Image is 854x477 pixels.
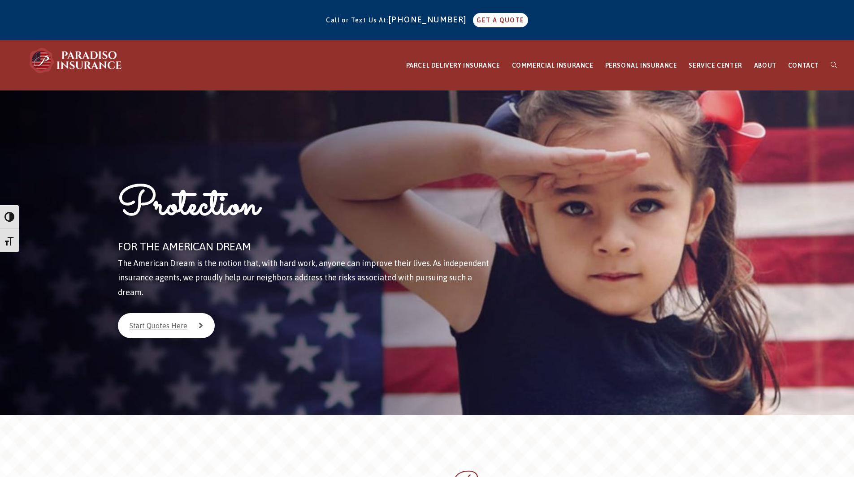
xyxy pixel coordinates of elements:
span: ABOUT [754,62,776,69]
span: PERSONAL INSURANCE [605,62,677,69]
img: Paradiso Insurance [27,47,126,74]
span: The American Dream is the notion that, with hard work, anyone can improve their lives. As indepen... [118,258,489,297]
span: PARCEL DELIVERY INSURANCE [406,62,500,69]
a: GET A QUOTE [473,13,528,27]
a: CONTACT [782,41,825,90]
a: PERSONAL INSURANCE [599,41,683,90]
span: FOR THE AMERICAN DREAM [118,241,251,253]
span: Call or Text Us At: [326,17,389,24]
a: Start Quotes Here [118,313,215,338]
a: COMMERCIAL INSURANCE [506,41,599,90]
span: SERVICE CENTER [689,62,742,69]
h1: Protection [118,180,493,237]
span: COMMERCIAL INSURANCE [512,62,594,69]
a: PARCEL DELIVERY INSURANCE [400,41,506,90]
a: [PHONE_NUMBER] [389,15,471,24]
a: ABOUT [748,41,782,90]
span: CONTACT [788,62,819,69]
a: SERVICE CENTER [683,41,748,90]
